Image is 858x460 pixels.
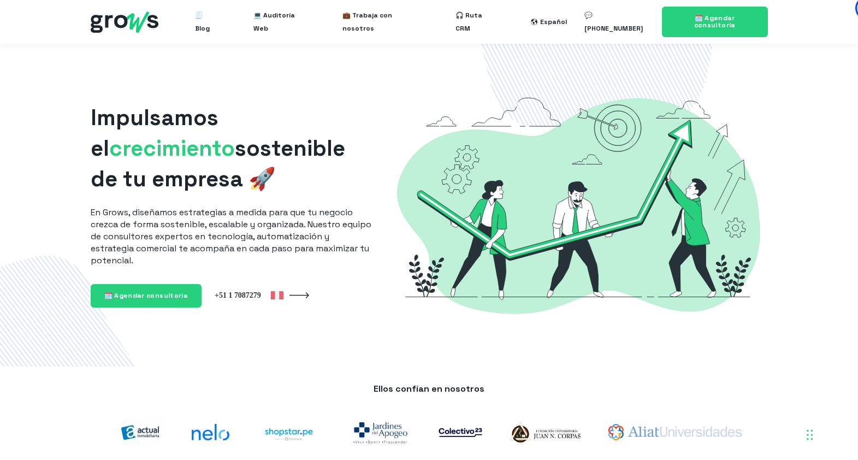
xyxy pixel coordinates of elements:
[584,4,648,39] a: 💬 [PHONE_NUMBER]
[389,79,768,332] img: Grows-Growth-Marketing-Hacking-Hubspot
[256,420,322,445] img: shoptarpe
[439,428,482,437] img: co23
[91,103,371,194] h1: Impulsamos el sostenible de tu empresa 🚀
[662,321,858,460] div: Widget de chat
[91,284,202,308] a: 🗓️ Agendar consultoría
[91,207,371,267] p: En Grows, diseñamos estrategias a medida para que tu negocio crezca de forma sostenible, escalabl...
[348,416,412,449] img: jardines-del-apogeo
[109,134,235,162] span: crecimiento
[104,291,188,300] span: 🗓️ Agendar consultoría
[91,11,158,33] img: grows - hubspot
[807,418,813,451] div: Arrastrar
[508,420,582,445] img: logo-Corpas
[662,7,768,37] a: 🗓️ Agendar consultoría
[215,290,283,300] img: Grows Perú
[694,14,736,30] span: 🗓️ Agendar consultoría
[102,383,757,395] p: Ellos confían en nosotros
[115,418,166,447] img: actual-inmobiliaria
[342,4,421,39] a: 💼 Trabaja con nosotros
[195,4,218,39] a: 🧾 Blog
[540,15,567,28] div: Español
[253,4,307,39] a: 💻 Auditoría Web
[192,424,229,440] img: nelo
[662,321,858,460] iframe: Chat Widget
[455,4,496,39] a: 🎧 Ruta CRM
[608,424,743,440] img: aliat-universidades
